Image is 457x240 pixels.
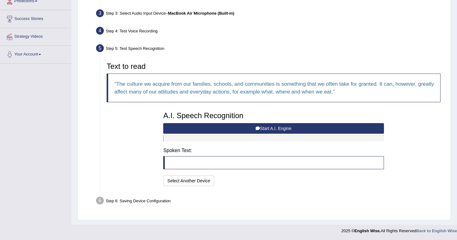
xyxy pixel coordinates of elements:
[114,81,434,95] q: The culture we acquire from our families, schools, and communities is something that we often tak...
[166,11,234,16] span: –
[107,62,441,70] h3: Text to read
[163,123,384,134] button: Start A.I. Engine
[93,42,448,56] div: Step 5: Test Speech Recognition
[93,25,448,39] div: Step 4: Test Voice Recording
[93,195,448,209] div: Step 6: Saving Device Configuration
[416,228,457,233] a: Back to English Wise
[163,148,384,153] h4: Spoken Text:
[163,175,214,186] button: Select Another Device
[341,225,457,234] div: 2025 © All Rights Reserved
[93,7,448,21] div: Step 3: Select Audio Input Device
[168,11,234,16] b: MacBook Air Microphone (Built-in)
[0,28,71,44] a: Strategy Videos
[0,46,71,61] a: Your Account
[0,10,71,26] a: Success Stories
[163,112,384,120] h3: A.I. Speech Recognition
[354,228,381,233] strong: English Wise.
